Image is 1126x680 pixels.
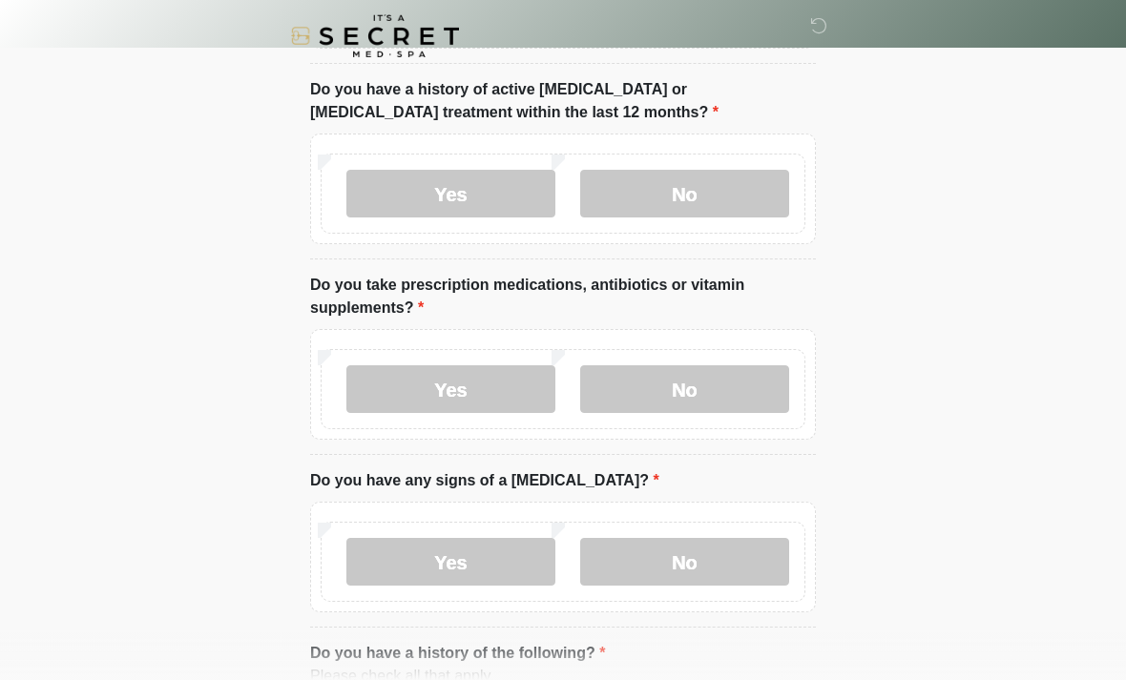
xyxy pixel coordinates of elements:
[580,538,789,586] label: No
[291,14,459,57] img: It's A Secret Med Spa Logo
[580,365,789,413] label: No
[346,538,555,586] label: Yes
[346,170,555,217] label: Yes
[580,170,789,217] label: No
[310,274,816,319] label: Do you take prescription medications, antibiotics or vitamin supplements?
[310,469,659,492] label: Do you have any signs of a [MEDICAL_DATA]?
[310,642,605,665] label: Do you have a history of the following?
[310,78,816,124] label: Do you have a history of active [MEDICAL_DATA] or [MEDICAL_DATA] treatment within the last 12 mon...
[346,365,555,413] label: Yes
